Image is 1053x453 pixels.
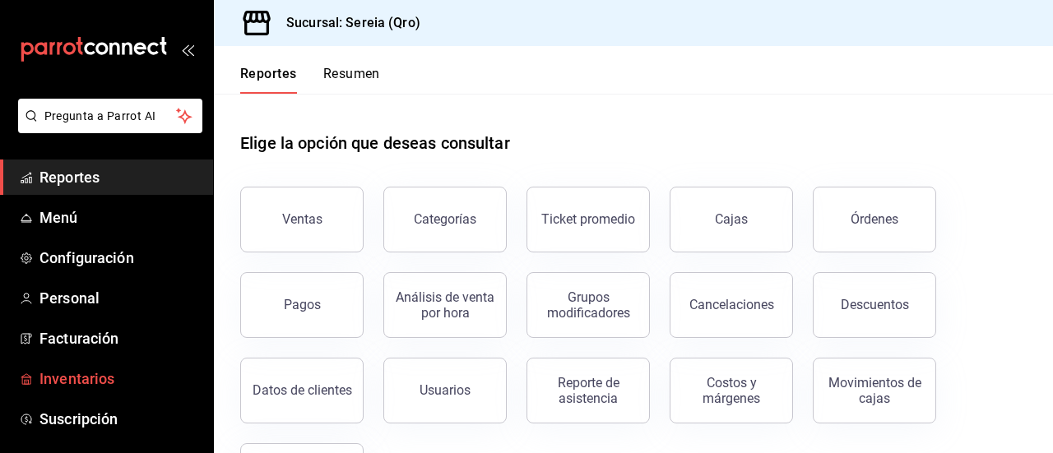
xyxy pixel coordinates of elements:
[813,358,936,423] button: Movimientos de cajas
[537,289,639,321] div: Grupos modificadores
[394,289,496,321] div: Análisis de venta por hora
[240,187,364,252] button: Ventas
[253,382,352,398] div: Datos de clientes
[823,375,925,406] div: Movimientos de cajas
[813,272,936,338] button: Descuentos
[240,131,510,155] h1: Elige la opción que deseas consultar
[813,187,936,252] button: Órdenes
[715,210,749,229] div: Cajas
[39,367,200,390] span: Inventarios
[12,119,202,136] a: Pregunta a Parrot AI
[383,358,507,423] button: Usuarios
[670,272,793,338] button: Cancelaciones
[689,297,774,312] div: Cancelaciones
[39,287,200,309] span: Personal
[670,187,793,252] a: Cajas
[841,297,909,312] div: Descuentos
[323,66,380,94] button: Resumen
[240,66,380,94] div: navigation tabs
[39,408,200,430] span: Suscripción
[670,358,793,423] button: Costos y márgenes
[851,211,898,227] div: Órdenes
[541,211,635,227] div: Ticket promedio
[44,108,177,125] span: Pregunta a Parrot AI
[537,375,639,406] div: Reporte de asistencia
[273,13,420,33] h3: Sucursal: Sereia (Qro)
[420,382,471,398] div: Usuarios
[39,166,200,188] span: Reportes
[181,43,194,56] button: open_drawer_menu
[18,99,202,133] button: Pregunta a Parrot AI
[39,327,200,349] span: Facturación
[240,66,297,94] button: Reportes
[526,272,650,338] button: Grupos modificadores
[282,211,322,227] div: Ventas
[680,375,782,406] div: Costos y márgenes
[284,297,321,312] div: Pagos
[526,187,650,252] button: Ticket promedio
[39,206,200,229] span: Menú
[383,187,507,252] button: Categorías
[240,272,364,338] button: Pagos
[383,272,507,338] button: Análisis de venta por hora
[526,358,650,423] button: Reporte de asistencia
[39,247,200,269] span: Configuración
[414,211,476,227] div: Categorías
[240,358,364,423] button: Datos de clientes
